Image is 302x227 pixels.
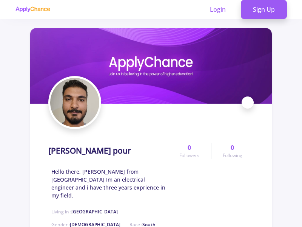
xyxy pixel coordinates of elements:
[71,208,118,215] span: [GEOGRAPHIC_DATA]
[211,143,254,159] a: 0Following
[48,146,131,155] h1: [PERSON_NAME] pour
[231,143,234,152] span: 0
[50,78,99,127] img: Reza Heydarabadi pouravatar
[168,143,211,159] a: 0Followers
[15,6,50,12] img: applychance logo text only
[51,168,168,199] span: Hello there, [PERSON_NAME] from [GEOGRAPHIC_DATA] Im an electrical engineer and i have three year...
[188,143,191,152] span: 0
[179,152,199,159] span: Followers
[223,152,242,159] span: Following
[30,28,272,104] img: Reza Heydarabadi pourcover image
[51,208,118,215] span: Living in :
